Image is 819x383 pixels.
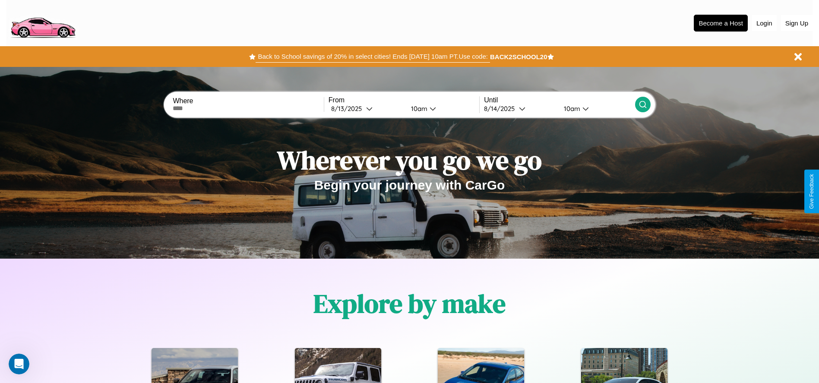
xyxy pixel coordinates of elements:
[6,4,79,40] img: logo
[407,104,430,113] div: 10am
[9,354,29,374] iframe: Intercom live chat
[557,104,635,113] button: 10am
[752,15,777,31] button: Login
[313,286,506,321] h1: Explore by make
[404,104,480,113] button: 10am
[256,51,490,63] button: Back to School savings of 20% in select cities! Ends [DATE] 10am PT.Use code:
[490,53,547,60] b: BACK2SCHOOL20
[781,15,813,31] button: Sign Up
[484,104,519,113] div: 8 / 14 / 2025
[694,15,748,32] button: Become a Host
[484,96,635,104] label: Until
[331,104,366,113] div: 8 / 13 / 2025
[329,96,479,104] label: From
[809,174,815,209] div: Give Feedback
[560,104,582,113] div: 10am
[329,104,404,113] button: 8/13/2025
[173,97,323,105] label: Where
